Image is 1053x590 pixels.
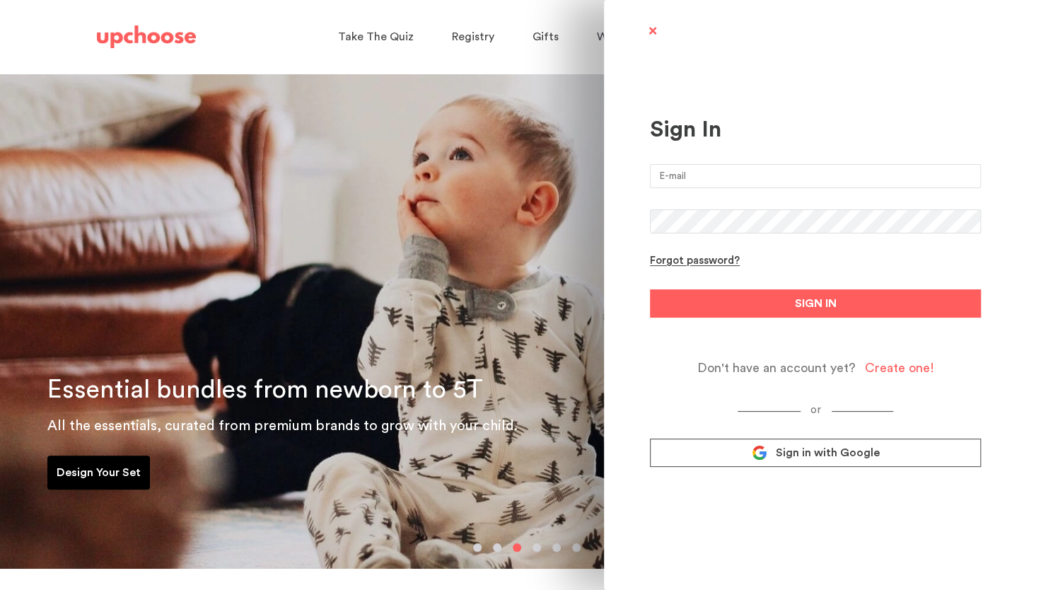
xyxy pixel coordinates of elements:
[650,116,981,143] div: Sign In
[650,255,740,268] div: Forgot password?
[776,446,880,460] span: Sign in with Google
[650,164,981,188] input: E-mail
[801,405,831,415] span: or
[697,360,856,376] span: Don't have an account yet?
[650,289,981,318] button: SIGN IN
[650,439,981,467] a: Sign in with Google
[865,360,934,376] div: Create one!
[795,295,837,312] span: SIGN IN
